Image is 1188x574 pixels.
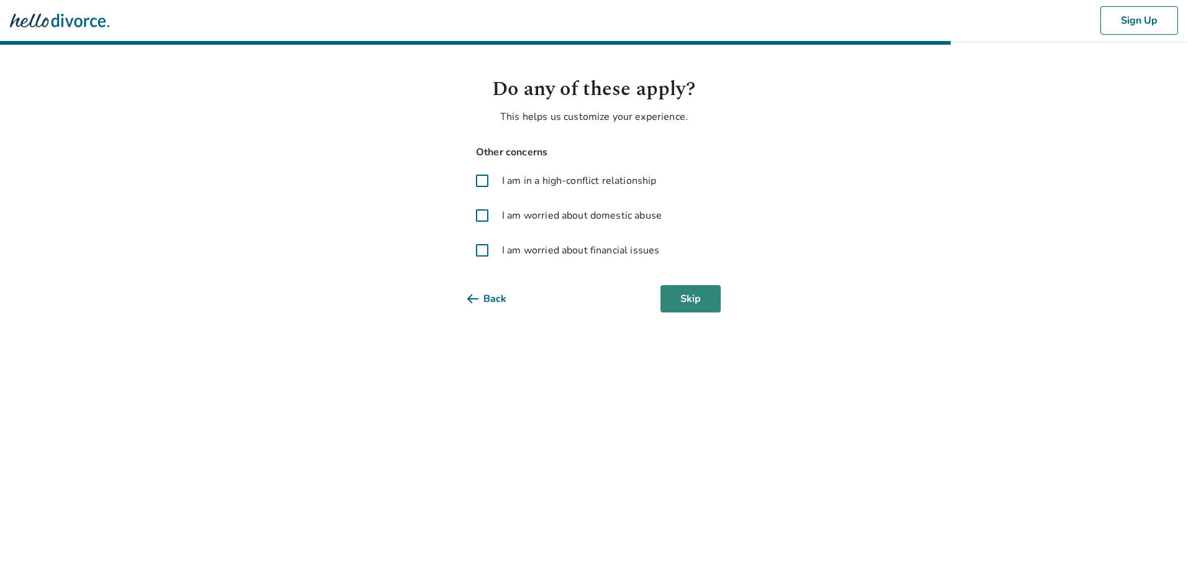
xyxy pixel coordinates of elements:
[467,285,526,312] button: Back
[502,173,656,188] span: I am in a high-conflict relationship
[467,144,721,161] span: Other concerns
[467,75,721,104] h1: Do any of these apply?
[660,285,721,312] button: Skip
[502,243,659,258] span: I am worried about financial issues
[502,208,662,223] span: I am worried about domestic abuse
[467,109,721,124] p: This helps us customize your experience.
[10,8,109,33] img: Hello Divorce Logo
[1100,6,1178,35] button: Sign Up
[1126,514,1188,574] iframe: Chat Widget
